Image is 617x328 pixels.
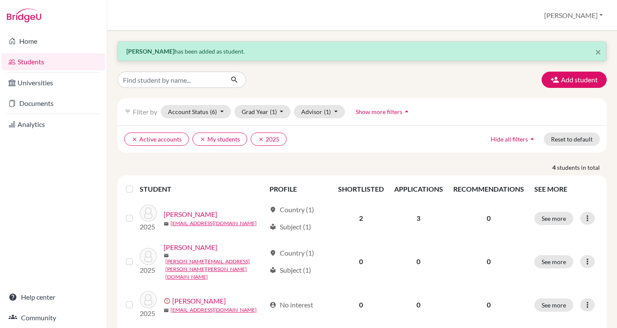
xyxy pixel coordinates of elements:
[164,308,169,313] span: mail
[595,45,601,58] span: ×
[2,95,105,112] a: Documents
[164,253,169,258] span: mail
[140,308,157,319] p: 2025
[132,136,138,142] i: clear
[324,108,331,115] span: (1)
[124,132,189,146] button: clearActive accounts
[294,105,345,118] button: Advisor(1)
[491,135,528,143] span: Hide all filters
[2,53,105,70] a: Students
[333,237,389,286] td: 0
[210,108,217,115] span: (6)
[333,179,389,199] th: SHORTLISTED
[164,298,172,304] span: error_outline
[270,265,311,275] div: Subject (1)
[140,291,157,308] img: Nita, Maximo
[270,108,277,115] span: (1)
[165,258,266,281] a: [PERSON_NAME][EMAIL_ADDRESS][PERSON_NAME][PERSON_NAME][DOMAIN_NAME]
[270,205,314,215] div: Country (1)
[126,47,598,56] p: has been added as student.
[270,301,276,308] span: account_circle
[389,179,448,199] th: APPLICATIONS
[528,135,536,143] i: arrow_drop_up
[140,205,157,222] img: Burga, Juan Ignacio
[2,309,105,326] a: Community
[164,221,169,226] span: mail
[534,255,573,268] button: See more
[171,220,257,227] a: [EMAIL_ADDRESS][DOMAIN_NAME]
[234,105,291,118] button: Grad Year(1)
[2,289,105,306] a: Help center
[264,179,333,199] th: PROFILE
[192,132,247,146] button: clearMy students
[534,298,573,312] button: See more
[483,132,544,146] button: Hide all filtersarrow_drop_up
[251,132,287,146] button: clear2025
[557,163,607,172] span: students in total
[529,179,603,199] th: SEE MORE
[172,296,226,306] a: [PERSON_NAME]
[140,248,157,265] img: Gago, Rafael
[389,237,448,286] td: 0
[200,136,206,142] i: clear
[270,248,314,258] div: Country (1)
[2,74,105,91] a: Universities
[117,72,224,88] input: Find student by name...
[133,108,157,116] span: Filter by
[453,300,524,310] p: 0
[7,9,41,22] img: Bridge-U
[270,206,276,213] span: location_on
[595,47,601,57] button: Close
[270,300,313,310] div: No interest
[258,136,264,142] i: clear
[161,105,231,118] button: Account Status(6)
[333,199,389,237] td: 2
[333,286,389,324] td: 0
[356,108,402,115] span: Show more filters
[140,265,157,275] p: 2025
[540,7,607,24] button: [PERSON_NAME]
[171,306,257,314] a: [EMAIL_ADDRESS][DOMAIN_NAME]
[453,256,524,267] p: 0
[389,199,448,237] td: 3
[448,179,529,199] th: RECOMMENDATIONS
[542,72,607,88] button: Add student
[348,105,418,118] button: Show more filtersarrow_drop_up
[124,108,131,115] i: filter_list
[126,48,174,55] strong: [PERSON_NAME]
[453,213,524,223] p: 0
[2,116,105,133] a: Analytics
[140,179,264,199] th: STUDENT
[534,212,573,225] button: See more
[270,222,311,232] div: Subject (1)
[544,132,600,146] button: Reset to default
[164,209,217,220] a: [PERSON_NAME]
[164,242,217,253] a: [PERSON_NAME]
[389,286,448,324] td: 0
[402,107,411,116] i: arrow_drop_up
[140,222,157,232] p: 2025
[270,250,276,256] span: location_on
[270,267,276,274] span: local_library
[2,33,105,50] a: Home
[270,223,276,230] span: local_library
[552,163,557,172] strong: 4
